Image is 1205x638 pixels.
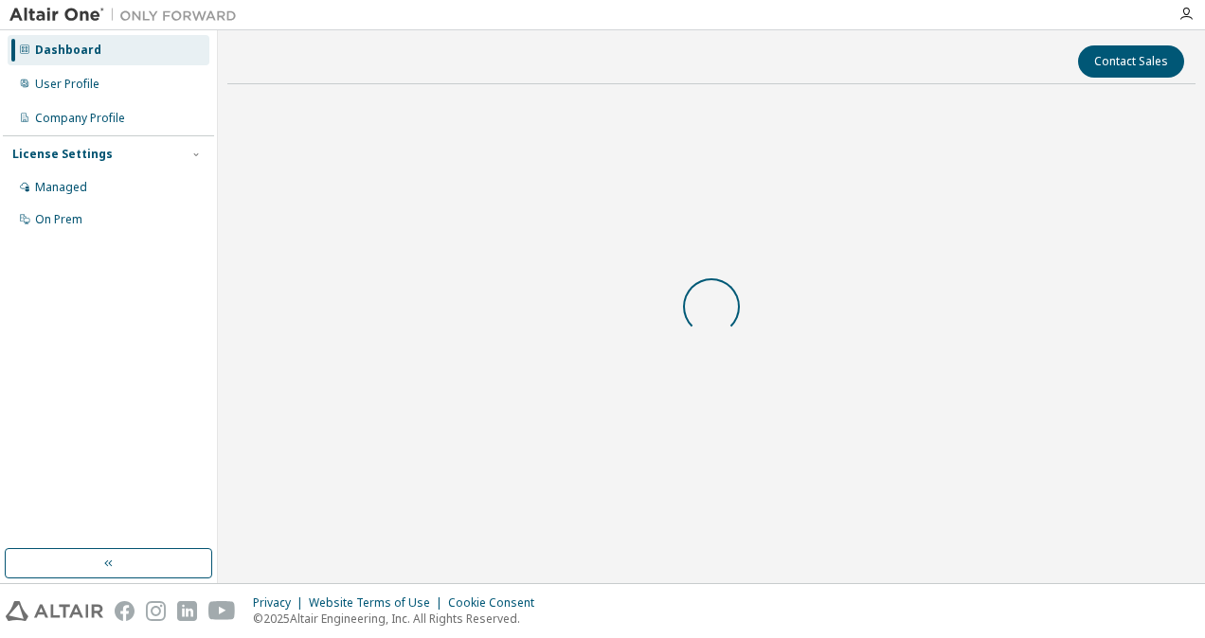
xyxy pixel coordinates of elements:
[448,595,546,611] div: Cookie Consent
[177,601,197,621] img: linkedin.svg
[35,77,99,92] div: User Profile
[35,111,125,126] div: Company Profile
[208,601,236,621] img: youtube.svg
[12,147,113,162] div: License Settings
[309,595,448,611] div: Website Terms of Use
[35,43,101,58] div: Dashboard
[35,212,82,227] div: On Prem
[35,180,87,195] div: Managed
[253,595,309,611] div: Privacy
[6,601,103,621] img: altair_logo.svg
[9,6,246,25] img: Altair One
[146,601,166,621] img: instagram.svg
[115,601,135,621] img: facebook.svg
[1078,45,1184,78] button: Contact Sales
[253,611,546,627] p: © 2025 Altair Engineering, Inc. All Rights Reserved.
